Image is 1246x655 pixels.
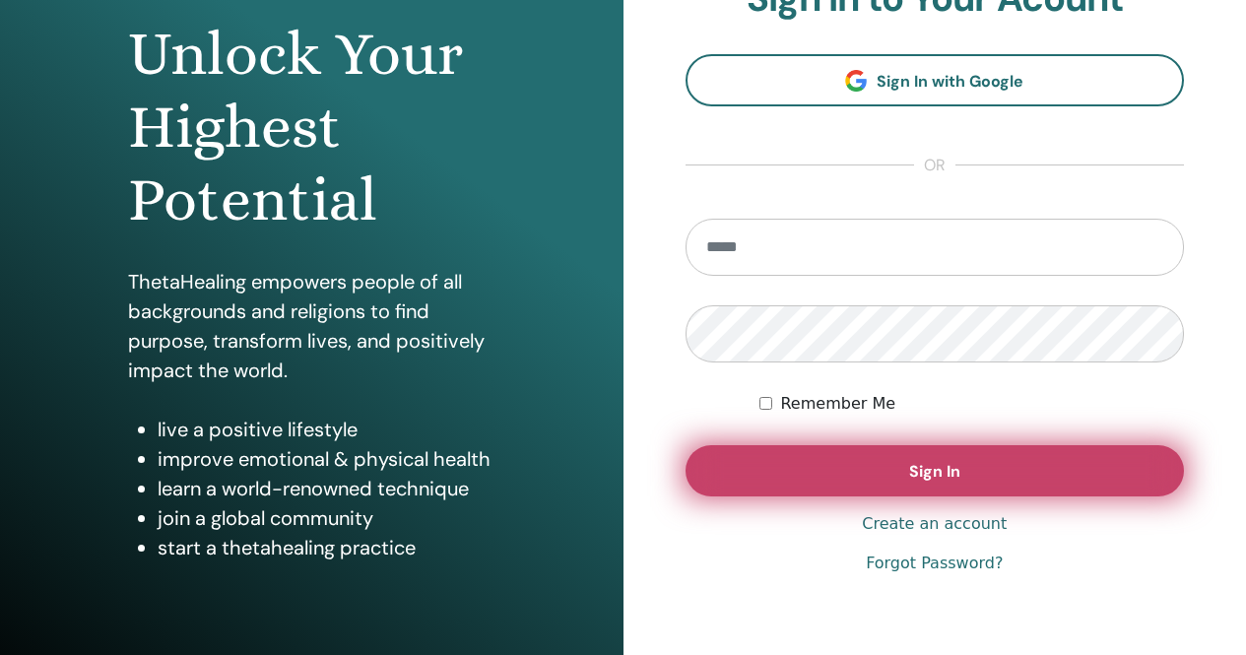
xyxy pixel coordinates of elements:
[158,474,494,503] li: learn a world-renowned technique
[759,392,1184,416] div: Keep me authenticated indefinitely or until I manually logout
[914,154,955,177] span: or
[128,267,494,385] p: ThetaHealing empowers people of all backgrounds and religions to find purpose, transform lives, a...
[128,18,494,237] h1: Unlock Your Highest Potential
[158,415,494,444] li: live a positive lifestyle
[158,533,494,562] li: start a thetahealing practice
[877,71,1023,92] span: Sign In with Google
[686,445,1185,496] button: Sign In
[686,54,1185,106] a: Sign In with Google
[909,461,960,482] span: Sign In
[862,512,1007,536] a: Create an account
[780,392,895,416] label: Remember Me
[158,503,494,533] li: join a global community
[158,444,494,474] li: improve emotional & physical health
[866,552,1003,575] a: Forgot Password?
